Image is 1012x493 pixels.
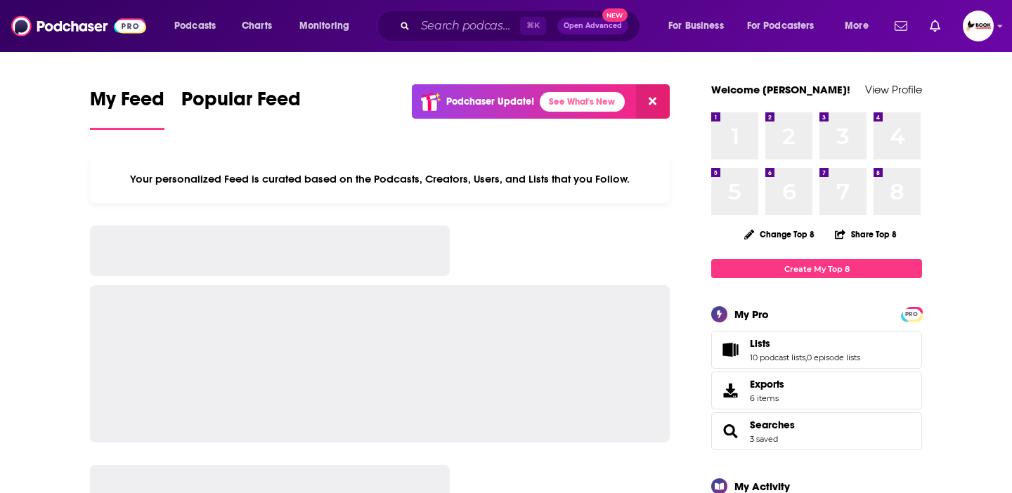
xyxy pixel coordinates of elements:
[520,17,546,35] span: ⌘ K
[750,378,784,390] span: Exports
[299,16,349,36] span: Monitoring
[805,353,807,362] span: ,
[181,87,301,130] a: Popular Feed
[540,92,625,112] a: See What's New
[181,87,301,119] span: Popular Feed
[845,16,869,36] span: More
[557,18,628,34] button: Open AdvancedNew
[711,83,850,96] a: Welcome [PERSON_NAME]!
[668,16,724,36] span: For Business
[750,337,770,350] span: Lists
[711,412,922,450] span: Searches
[750,434,778,444] a: 3 saved
[738,15,835,37] button: open menu
[865,83,922,96] a: View Profile
[711,372,922,409] a: Exports
[711,259,922,278] a: Create My Top 8
[963,11,994,41] span: Logged in as BookLaunchers
[750,353,805,362] a: 10 podcast lists
[290,15,368,37] button: open menu
[750,337,860,350] a: Lists
[736,225,823,243] button: Change Top 8
[11,13,146,39] img: Podchaser - Follow, Share and Rate Podcasts
[602,8,628,22] span: New
[716,340,744,360] a: Lists
[564,22,622,29] span: Open Advanced
[390,10,654,42] div: Search podcasts, credits, & more...
[750,393,784,403] span: 6 items
[446,96,534,107] p: Podchaser Update!
[90,87,164,119] span: My Feed
[835,15,886,37] button: open menu
[807,353,860,362] a: 0 episode lists
[734,308,769,321] div: My Pro
[716,421,744,441] a: Searches
[415,15,520,37] input: Search podcasts, credits, & more...
[750,419,795,431] a: Searches
[963,11,994,41] img: User Profile
[924,14,946,38] a: Show notifications dropdown
[903,308,920,319] a: PRO
[716,381,744,400] span: Exports
[164,15,234,37] button: open menu
[734,480,790,493] div: My Activity
[747,16,815,36] span: For Podcasters
[659,15,741,37] button: open menu
[963,11,994,41] button: Show profile menu
[90,155,670,203] div: Your personalized Feed is curated based on the Podcasts, Creators, Users, and Lists that you Follow.
[834,221,897,248] button: Share Top 8
[889,14,913,38] a: Show notifications dropdown
[711,331,922,369] span: Lists
[903,309,920,320] span: PRO
[233,15,280,37] a: Charts
[90,87,164,130] a: My Feed
[174,16,216,36] span: Podcasts
[242,16,272,36] span: Charts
